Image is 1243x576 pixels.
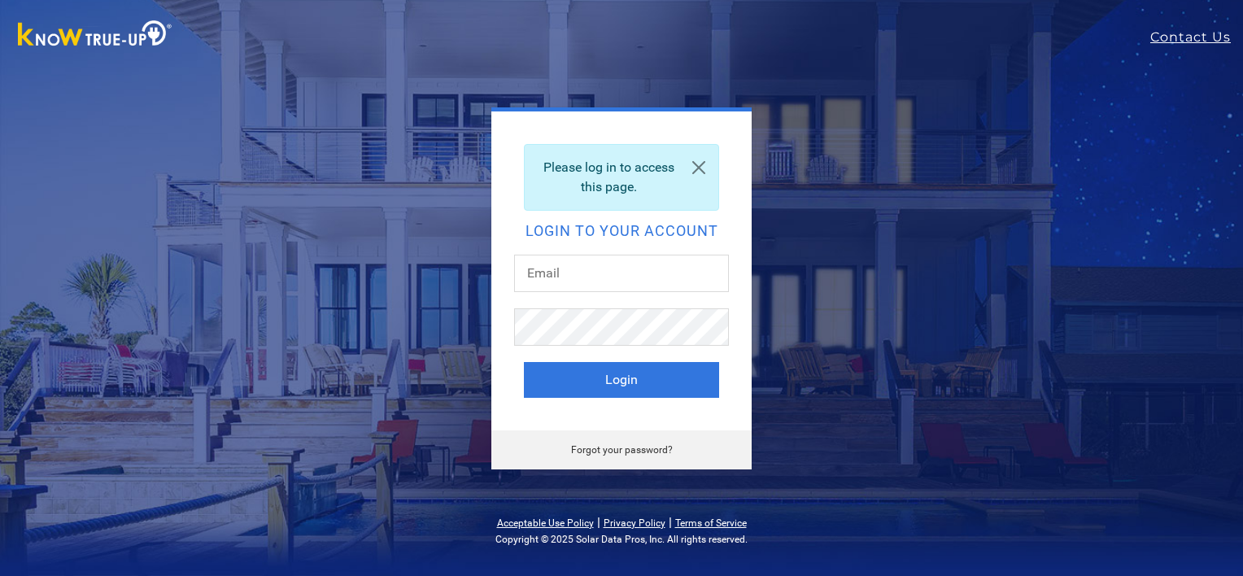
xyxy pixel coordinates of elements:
[1150,28,1243,47] a: Contact Us
[497,517,594,529] a: Acceptable Use Policy
[604,517,665,529] a: Privacy Policy
[10,17,181,54] img: Know True-Up
[524,144,719,211] div: Please log in to access this page.
[524,224,719,238] h2: Login to your account
[514,255,729,292] input: Email
[675,517,747,529] a: Terms of Service
[524,362,719,398] button: Login
[669,514,672,530] span: |
[597,514,600,530] span: |
[679,145,718,190] a: Close
[571,444,673,456] a: Forgot your password?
